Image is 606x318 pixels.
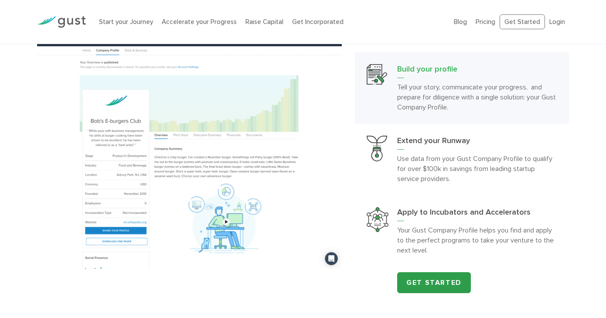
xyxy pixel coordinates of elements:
p: Use data from your Gust Company Profile to qualify for over $100k in savings from leading startup... [397,154,557,184]
a: Accelerate your Progress [162,18,237,26]
a: Get Started [500,14,545,30]
h3: Build your profile [397,64,557,78]
a: Raise Capital [245,18,283,26]
p: Your Gust Company Profile helps you find and apply to the perfect programs to take your venture t... [397,225,557,255]
img: Extend Your Runway [367,136,387,161]
h3: Extend your Runway [397,136,557,150]
a: Start your Journey [99,18,153,26]
a: Extend Your RunwayExtend your RunwayUse data from your Gust Company Profile to qualify for over $... [355,124,569,195]
a: Apply To Incubators And AcceleratorsApply to Incubators and AcceleratorsYour Gust Company Profile... [355,195,569,267]
img: Build your profile [37,34,342,268]
a: Build Your ProfileBuild your profileTell your story, communicate your progress, and prepare for d... [355,52,569,124]
a: Get Started [397,272,471,293]
a: Blog [454,18,467,26]
h3: Apply to Incubators and Accelerators [397,207,557,221]
a: Get Incorporated [292,18,344,26]
a: Login [549,18,565,26]
img: Apply To Incubators And Accelerators [367,207,388,232]
p: Tell your story, communicate your progress, and prepare for diligence with a single solution: you... [397,82,557,112]
img: Gust Logo [37,16,86,28]
a: Pricing [476,18,495,26]
img: Build Your Profile [367,64,387,85]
